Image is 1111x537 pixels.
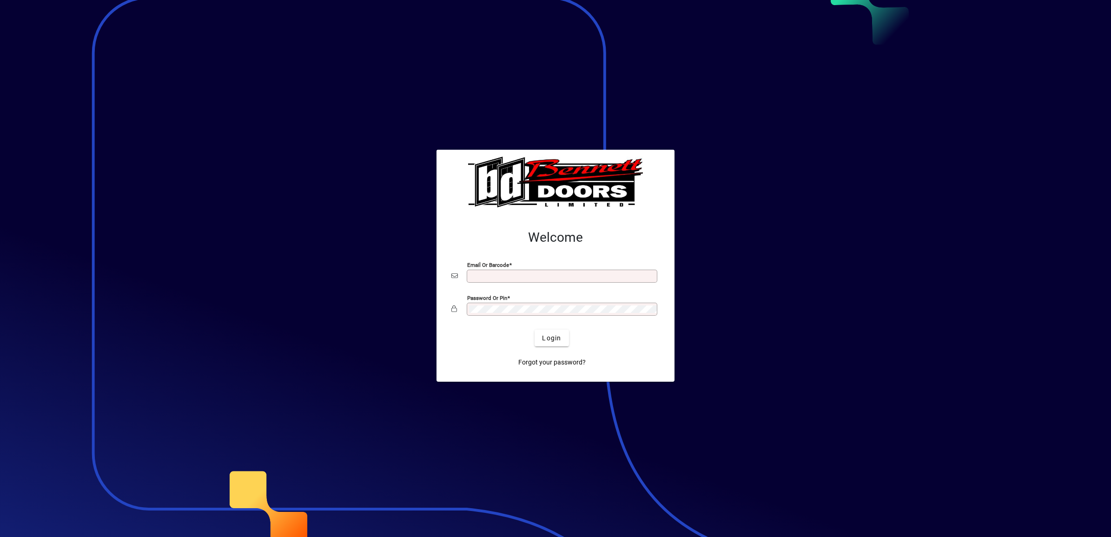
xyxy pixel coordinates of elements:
mat-label: Email or Barcode [467,262,509,268]
button: Login [535,330,569,346]
span: Login [542,333,561,343]
mat-label: Password or Pin [467,295,507,301]
h2: Welcome [451,230,660,245]
a: Forgot your password? [515,354,589,371]
span: Forgot your password? [518,358,586,367]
